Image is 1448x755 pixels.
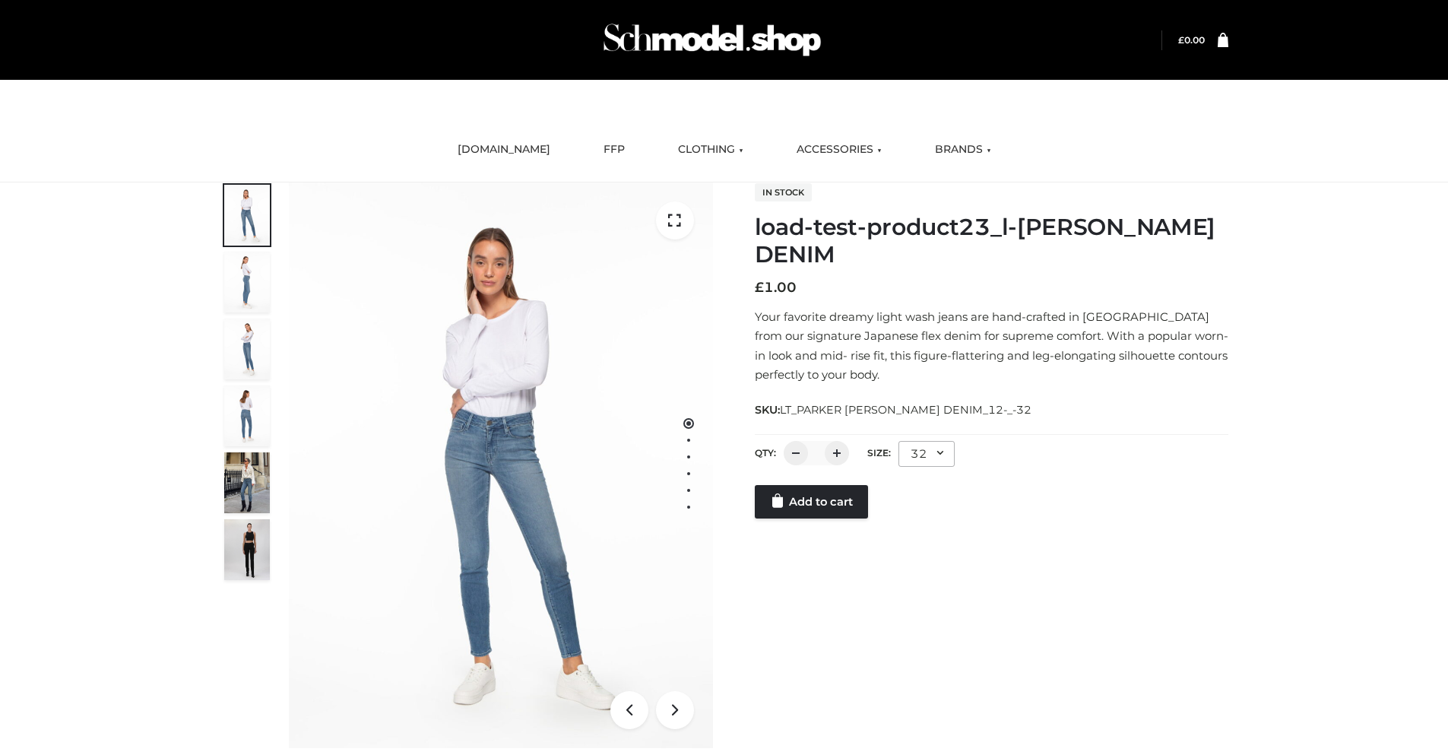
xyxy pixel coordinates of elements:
[755,214,1228,268] h1: load-test-product23_l-[PERSON_NAME] DENIM
[785,133,893,167] a: ACCESSORIES
[1178,34,1205,46] bdi: 0.00
[924,133,1003,167] a: BRANDS
[446,133,562,167] a: [DOMAIN_NAME]
[755,183,812,201] span: In stock
[755,307,1228,385] p: Your favorite dreamy light wash jeans are hand-crafted in [GEOGRAPHIC_DATA] from our signature Ja...
[1178,34,1184,46] span: £
[289,182,713,748] img: 2001KLX-Ava-skinny-cove-1-scaled_9b141654-9513-48e5-b76c-3dc7db129200
[780,403,1031,417] span: LT_PARKER [PERSON_NAME] DENIM_12-_-32
[224,319,270,379] img: 2001KLX-Ava-skinny-cove-3-scaled_eb6bf915-b6b9-448f-8c6c-8cabb27fd4b2.jpg
[898,441,955,467] div: 32
[755,279,797,296] bdi: 1.00
[224,452,270,513] img: Bowery-Skinny_Cove-1.jpg
[224,185,270,246] img: 2001KLX-Ava-skinny-cove-1-scaled_9b141654-9513-48e5-b76c-3dc7db129200.jpg
[598,10,826,70] img: Schmodel Admin 964
[755,401,1033,419] span: SKU:
[1178,34,1205,46] a: £0.00
[224,385,270,446] img: 2001KLX-Ava-skinny-cove-2-scaled_32c0e67e-5e94-449c-a916-4c02a8c03427.jpg
[224,519,270,580] img: 49df5f96394c49d8b5cbdcda3511328a.HD-1080p-2.5Mbps-49301101_thumbnail.jpg
[755,447,776,458] label: QTY:
[224,252,270,312] img: 2001KLX-Ava-skinny-cove-4-scaled_4636a833-082b-4702-abec-fd5bf279c4fc.jpg
[592,133,636,167] a: FFP
[867,447,891,458] label: Size:
[755,279,764,296] span: £
[667,133,755,167] a: CLOTHING
[755,485,868,519] a: Add to cart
